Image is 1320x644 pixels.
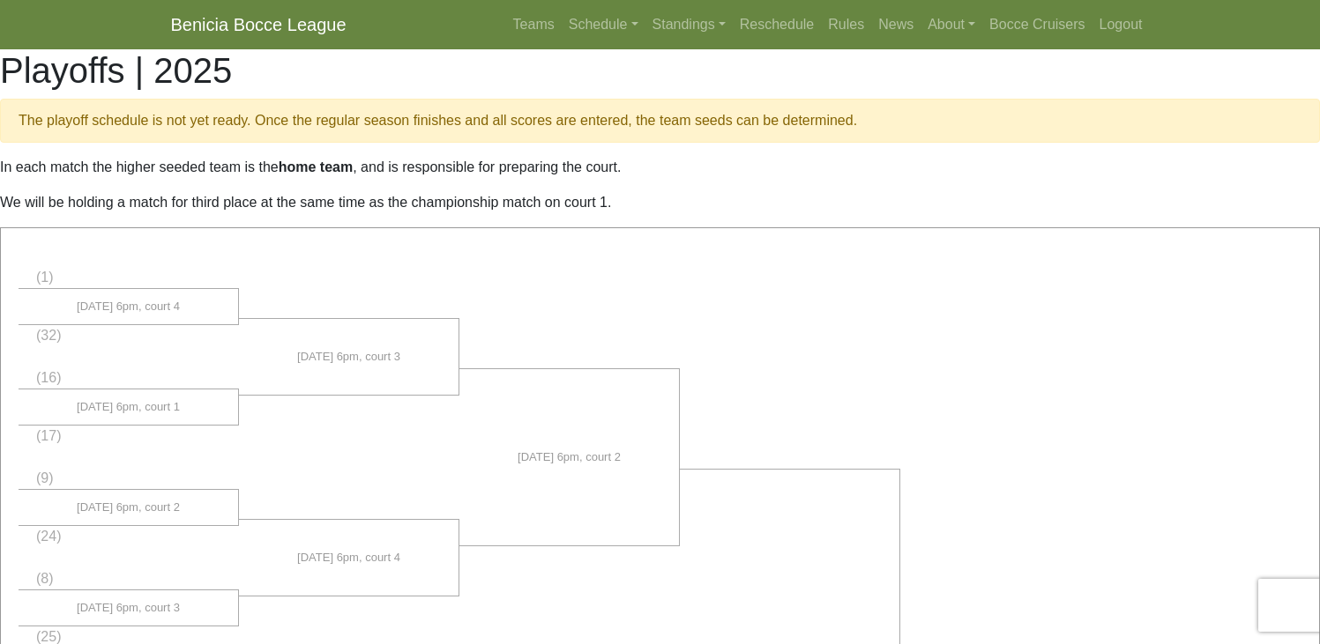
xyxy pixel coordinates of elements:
a: Rules [821,7,871,42]
span: [DATE] 6pm, court 1 [77,398,180,416]
span: [DATE] 6pm, court 2 [518,448,621,466]
span: [DATE] 6pm, court 4 [77,298,180,315]
span: (25) [36,629,61,644]
span: (16) [36,370,61,385]
a: Standings [645,7,733,42]
a: Schedule [562,7,645,42]
a: About [921,7,982,42]
span: (1) [36,270,54,285]
a: Bocce Cruisers [982,7,1092,42]
span: (32) [36,328,61,343]
span: (17) [36,428,61,443]
a: Teams [506,7,562,42]
span: [DATE] 6pm, court 3 [297,348,400,366]
a: Reschedule [733,7,822,42]
a: News [871,7,921,42]
a: Logout [1093,7,1150,42]
a: Benicia Bocce League [171,7,347,42]
span: (9) [36,470,54,485]
span: [DATE] 6pm, court 4 [297,549,400,566]
span: (8) [36,571,54,586]
span: (24) [36,529,61,544]
span: [DATE] 6pm, court 2 [77,499,180,516]
strong: home team [279,159,353,174]
span: [DATE] 6pm, court 3 [77,599,180,617]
